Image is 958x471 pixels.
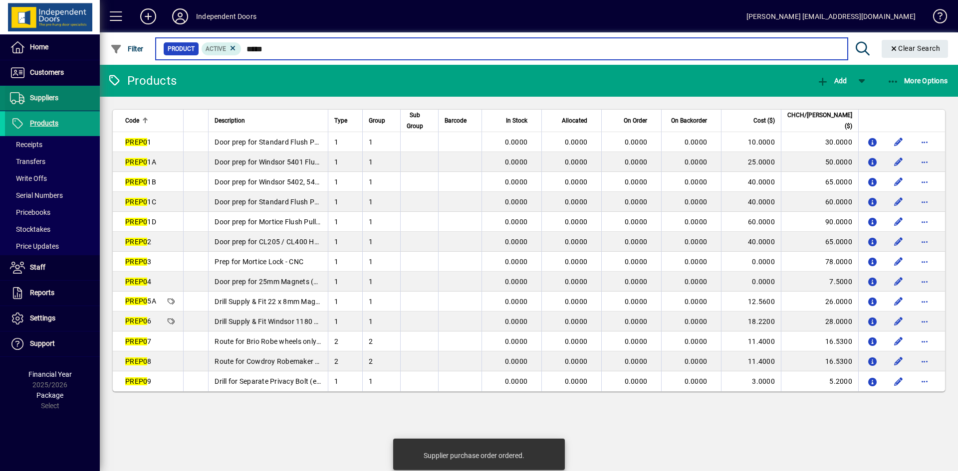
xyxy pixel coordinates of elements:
span: In Stock [506,115,527,126]
a: Pricebooks [5,204,100,221]
span: Clear Search [890,44,941,52]
span: 0.0000 [625,377,648,385]
em: PREP0 [125,218,147,226]
button: Edit [891,174,907,190]
span: Suppliers [30,94,58,102]
a: Staff [5,255,100,280]
td: 40.0000 [721,172,781,192]
span: 1 [369,238,373,246]
span: 0.0000 [565,357,588,365]
span: 7 [125,337,152,345]
span: 0.0000 [685,138,708,146]
td: 65.0000 [781,232,858,252]
button: More options [917,194,933,210]
span: Group [369,115,385,126]
td: 7.5000 [781,272,858,292]
span: 1 [334,138,338,146]
td: 65.0000 [781,172,858,192]
button: More options [917,314,933,329]
span: 1 [334,298,338,306]
em: PREP0 [125,337,147,345]
mat-chip: Activation Status: Active [202,42,241,55]
button: Edit [891,373,907,389]
em: PREP0 [125,317,147,325]
td: 0.0000 [721,252,781,272]
span: Description [215,115,245,126]
button: Add [132,7,164,25]
a: Price Updates [5,238,100,255]
span: 1 [369,278,373,286]
span: Receipts [10,141,42,149]
button: More options [917,333,933,349]
span: 0.0000 [685,238,708,246]
span: Serial Numbers [10,191,63,199]
span: Route for Cowdroy Robemaker wheels only [215,357,352,365]
span: Support [30,339,55,347]
span: 0.0000 [625,198,648,206]
span: Door prep for Standard Flush Pull Handle from [GEOGRAPHIC_DATA] [215,198,434,206]
button: Edit [891,314,907,329]
span: Type [334,115,347,126]
span: Door prep for Standard Flush Pull Handle [215,138,346,146]
span: Package [36,391,63,399]
span: 1 [369,158,373,166]
span: 0.0000 [505,158,528,166]
span: 0.0000 [685,178,708,186]
td: 5.2000 [781,371,858,391]
td: 12.5600 [721,292,781,312]
span: On Order [624,115,647,126]
span: Write Offs [10,174,47,182]
td: 60.0000 [781,192,858,212]
button: Edit [891,333,907,349]
span: Pricebooks [10,208,50,216]
span: Active [206,45,226,52]
span: 1 [334,178,338,186]
span: 0.0000 [685,337,708,345]
span: 0.0000 [505,357,528,365]
span: 2 [369,337,373,345]
td: 90.0000 [781,212,858,232]
span: 0.0000 [565,198,588,206]
button: Add [814,72,849,90]
span: 0.0000 [685,317,708,325]
span: 1 [369,258,373,266]
span: Drill Supply & Fit Windsor 1180 Magnet [215,317,339,325]
span: 0.0000 [685,158,708,166]
span: 0.0000 [505,317,528,325]
td: 40.0000 [721,232,781,252]
span: Code [125,115,139,126]
td: 10.0000 [721,132,781,152]
span: 0.0000 [565,218,588,226]
span: 1 [334,317,338,325]
span: Stocktakes [10,225,50,233]
span: 4 [125,278,152,286]
div: Barcode [445,115,476,126]
button: Edit [891,294,907,310]
span: Door prep for Windsor 5402, 5403 OR Sylvan C3 Flush Pull Handle - CNC [215,178,444,186]
button: Edit [891,254,907,270]
span: Drill for Separate Privacy Bolt (each) [215,377,331,385]
span: 0.0000 [565,278,588,286]
span: 9 [125,377,152,385]
button: More options [917,294,933,310]
span: 0.0000 [625,178,648,186]
td: 11.4000 [721,331,781,351]
span: 0.0000 [685,298,708,306]
td: 11.4000 [721,351,781,371]
div: Code [125,115,177,126]
a: Stocktakes [5,221,100,238]
a: Knowledge Base [926,2,946,34]
span: 0.0000 [685,278,708,286]
span: 6 [125,317,152,325]
span: 1 [334,158,338,166]
span: 0.0000 [505,198,528,206]
em: PREP0 [125,158,147,166]
span: 0.0000 [625,158,648,166]
span: 0.0000 [625,258,648,266]
span: CHCH/[PERSON_NAME] ($) [787,110,852,132]
span: 0.0000 [565,317,588,325]
a: Reports [5,281,100,306]
span: Reports [30,289,54,297]
td: 30.0000 [781,132,858,152]
div: On Backorder [668,115,716,126]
